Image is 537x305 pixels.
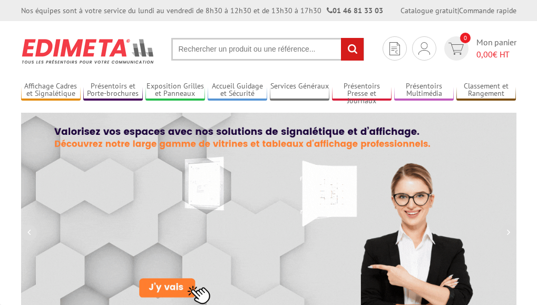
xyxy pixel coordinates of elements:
[476,36,516,61] span: Mon panier
[401,6,457,15] a: Catalogue gratuit
[401,5,516,16] div: |
[171,38,364,61] input: Rechercher un produit ou une référence...
[476,48,516,61] span: € HT
[270,82,329,99] a: Services Généraux
[460,33,471,43] span: 0
[341,38,364,61] input: rechercher
[418,42,430,55] img: devis rapide
[21,5,383,16] div: Nos équipes sont à votre service du lundi au vendredi de 8h30 à 12h30 et de 13h30 à 17h30
[208,82,267,99] a: Accueil Guidage et Sécurité
[394,82,454,99] a: Présentoirs Multimédia
[442,36,516,61] a: devis rapide 0 Mon panier 0,00€ HT
[448,43,464,55] img: devis rapide
[476,49,493,60] span: 0,00
[145,82,205,99] a: Exposition Grilles et Panneaux
[21,82,81,99] a: Affichage Cadres et Signalétique
[332,82,392,99] a: Présentoirs Presse et Journaux
[83,82,143,99] a: Présentoirs et Porte-brochures
[389,42,400,55] img: devis rapide
[21,32,155,71] img: Présentoir, panneau, stand - Edimeta - PLV, affichage, mobilier bureau, entreprise
[327,6,383,15] strong: 01 46 81 33 03
[456,82,516,99] a: Classement et Rangement
[459,6,516,15] a: Commande rapide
